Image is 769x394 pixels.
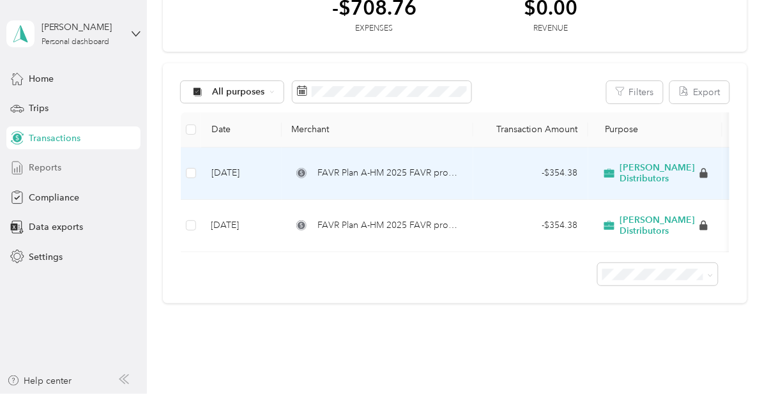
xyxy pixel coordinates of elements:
span: Reports [29,161,61,174]
span: Data exports [29,220,83,234]
button: Export [670,81,729,103]
span: Trips [29,102,49,115]
div: - $354.38 [483,166,578,180]
td: [DATE] [201,200,282,252]
div: Expenses [332,23,416,34]
span: FAVR Plan A-HM 2025 FAVR program [317,166,463,180]
div: - $354.38 [483,218,578,232]
span: [PERSON_NAME] Distributors [620,162,697,185]
div: [PERSON_NAME] [42,20,121,34]
span: Compliance [29,191,79,204]
th: Date [201,112,282,148]
th: Transaction Amount [473,112,588,148]
span: All purposes [212,87,265,96]
th: Merchant [282,112,473,148]
span: Home [29,72,54,86]
span: Settings [29,250,63,264]
span: FAVR Plan A-HM 2025 FAVR program [317,218,463,232]
iframe: Everlance-gr Chat Button Frame [697,322,769,394]
span: Transactions [29,132,80,145]
div: Personal dashboard [42,38,110,46]
button: Help center [7,374,72,388]
td: [DATE] [201,148,282,200]
button: Filters [607,81,663,103]
span: [PERSON_NAME] Distributors [620,215,697,237]
span: Purpose [598,124,639,135]
div: Revenue [524,23,577,34]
